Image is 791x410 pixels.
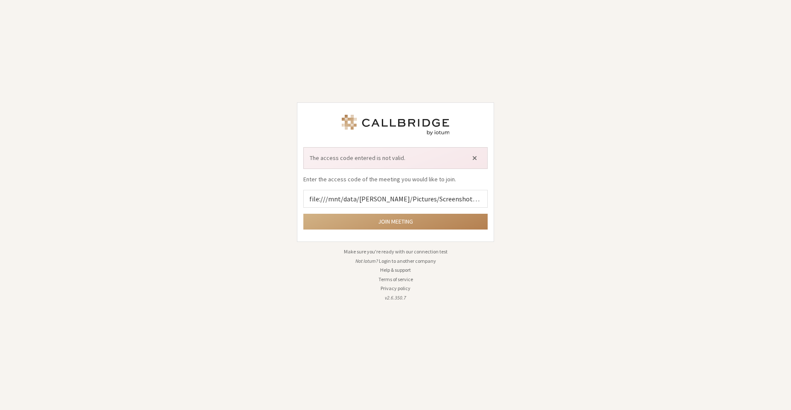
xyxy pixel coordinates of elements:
input: Enter access code [303,190,488,208]
button: Join meeting [303,214,488,230]
a: Help & support [380,267,411,273]
button: Login to another company [379,257,436,265]
img: Iotum [340,115,451,135]
a: Make sure you're ready with our connection test [344,248,448,255]
span: The access code entered is not valid. [310,154,462,163]
a: Privacy policy [381,285,410,291]
a: Terms of service [378,276,413,282]
li: Not Iotum? [297,257,494,265]
p: Enter the access code of the meeting you would like to join. [303,175,488,184]
li: v2.6.350.7 [297,294,494,302]
button: Close alert [468,152,481,165]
